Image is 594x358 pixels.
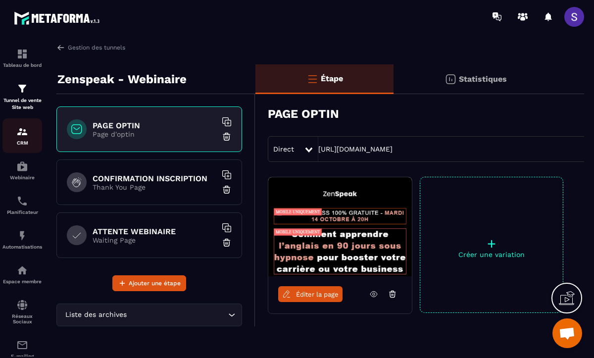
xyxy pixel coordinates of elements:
img: image [268,177,412,276]
p: Automatisations [2,244,42,250]
button: Ajouter une étape [112,275,186,291]
p: Réseaux Sociaux [2,313,42,324]
img: automations [16,264,28,276]
a: automationsautomationsWebinaire [2,153,42,188]
p: Page d'optin [93,130,216,138]
img: arrow [56,43,65,52]
a: [URL][DOMAIN_NAME] [318,145,393,153]
img: automations [16,230,28,242]
p: Créer une variation [420,251,563,258]
p: Espace membre [2,279,42,284]
h6: ATTENTE WEBINAIRE [93,227,216,236]
a: formationformationCRM [2,118,42,153]
h6: PAGE OPTIN [93,121,216,130]
img: logo [14,9,103,27]
img: stats.20deebd0.svg [445,73,456,85]
img: formation [16,48,28,60]
img: email [16,339,28,351]
p: Thank You Page [93,183,216,191]
p: Waiting Page [93,236,216,244]
img: trash [222,185,232,195]
p: Étape [321,74,343,83]
h6: CONFIRMATION INSCRIPTION [93,174,216,183]
span: Éditer la page [296,291,339,298]
a: formationformationTableau de bord [2,41,42,75]
p: + [420,237,563,251]
p: Webinaire [2,175,42,180]
a: automationsautomationsEspace membre [2,257,42,292]
p: CRM [2,140,42,146]
p: Statistiques [459,74,507,84]
img: automations [16,160,28,172]
a: formationformationTunnel de vente Site web [2,75,42,118]
a: schedulerschedulerPlanificateur [2,188,42,222]
h3: PAGE OPTIN [268,107,339,121]
a: Éditer la page [278,286,343,302]
img: trash [222,238,232,248]
span: Liste des archives [63,309,129,320]
p: Zenspeak - Webinaire [57,69,187,89]
div: Search for option [56,304,242,326]
p: Tunnel de vente Site web [2,97,42,111]
span: Ajouter une étape [129,278,181,288]
img: social-network [16,299,28,311]
img: formation [16,126,28,138]
img: scheduler [16,195,28,207]
div: Ouvrir le chat [552,318,582,348]
a: social-networksocial-networkRéseaux Sociaux [2,292,42,332]
p: Planificateur [2,209,42,215]
img: formation [16,83,28,95]
img: bars-o.4a397970.svg [306,73,318,85]
a: Gestion des tunnels [56,43,125,52]
span: Direct [273,145,294,153]
p: Tableau de bord [2,62,42,68]
input: Search for option [129,309,226,320]
img: trash [222,132,232,142]
a: automationsautomationsAutomatisations [2,222,42,257]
